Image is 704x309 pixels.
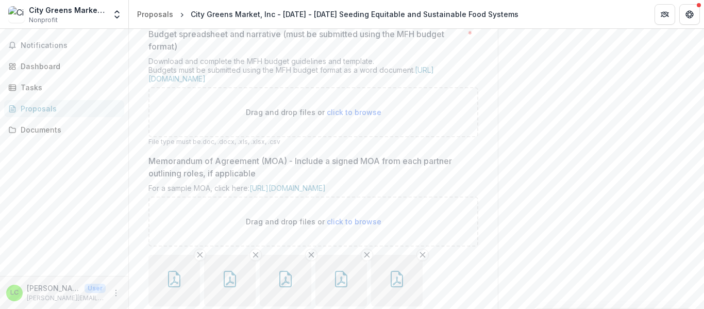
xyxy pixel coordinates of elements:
a: Proposals [133,7,177,22]
button: Notifications [4,37,124,54]
div: Dashboard [21,61,116,72]
button: Partners [655,4,675,25]
span: click to browse [327,217,381,226]
span: Nonprofit [29,15,58,25]
p: Drag and drop files or [246,216,381,227]
div: Lacy Cagle [10,289,19,296]
a: Documents [4,121,124,138]
div: Download and complete the MFH budget guidelines and template. Budgets must be submitted using the... [148,57,478,87]
button: Remove File [305,249,317,261]
nav: breadcrumb [133,7,523,22]
div: Documents [21,124,116,135]
div: City Greens Market, Inc [29,5,106,15]
button: More [110,287,122,299]
p: Memorandum of Agreement (MOA) - Include a signed MOA from each partner outlining roles, if applic... [148,155,472,180]
span: click to browse [327,108,381,117]
p: Budget spreadsheet and narrative (must be submitted using the MFH budget format) [148,28,463,53]
div: City Greens Market, Inc - [DATE] - [DATE] Seeding Equitable and Sustainable Food Systems [191,9,518,20]
button: Open entity switcher [110,4,124,25]
a: Proposals [4,100,124,117]
button: Get Help [679,4,700,25]
p: [PERSON_NAME][EMAIL_ADDRESS][DOMAIN_NAME] [27,294,106,303]
p: Drag and drop files or [246,107,381,118]
span: Notifications [21,41,120,50]
button: Remove File [194,249,206,261]
p: File type must be .doc, .docx, .xls, .xlsx, .csv [148,137,478,147]
p: User [85,284,106,293]
a: [URL][DOMAIN_NAME] [148,66,434,83]
p: [PERSON_NAME] [27,283,80,294]
a: [URL][DOMAIN_NAME] [249,184,326,192]
button: Remove File [416,249,429,261]
div: Proposals [137,9,173,20]
div: For a sample MOA, click here: [148,184,478,197]
div: Tasks [21,82,116,93]
a: Dashboard [4,58,124,75]
button: Remove File [361,249,373,261]
img: City Greens Market, Inc [8,6,25,23]
button: Remove File [249,249,262,261]
a: Tasks [4,79,124,96]
div: Proposals [21,103,116,114]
